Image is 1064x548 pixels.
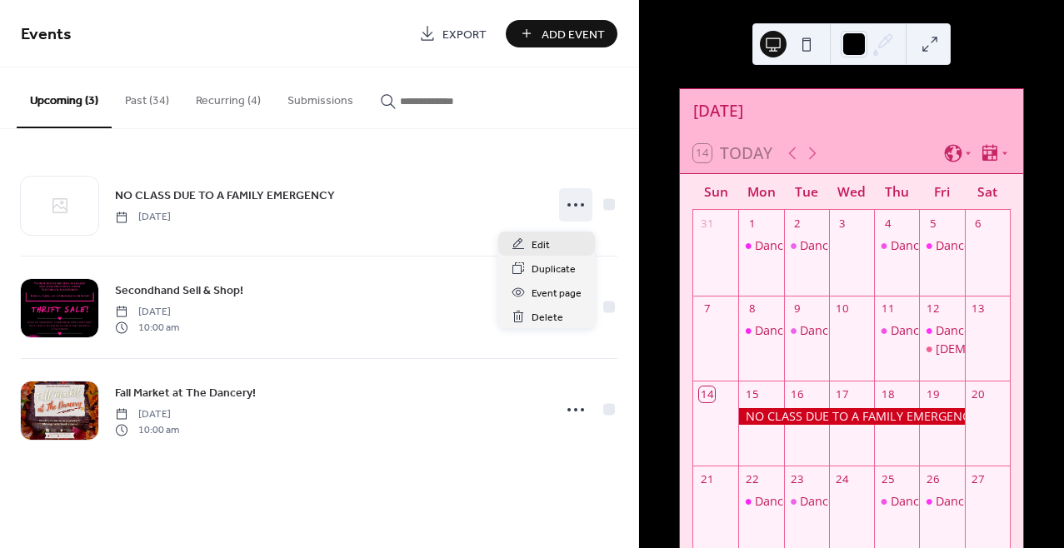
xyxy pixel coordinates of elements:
div: 23 [790,472,805,487]
div: Dance Fitness Class [874,322,919,339]
div: 12 [926,301,941,316]
div: 14 [699,386,714,401]
button: Recurring (4) [182,67,274,127]
div: Dance Fitness Class [784,237,829,254]
div: Dance Fitness Class [919,493,964,510]
button: Past (34) [112,67,182,127]
span: 10:00 am [115,320,179,335]
div: Dance Fitness Class [919,322,964,339]
button: Upcoming (3) [17,67,112,128]
div: Ladies Night at The Dancery! [919,341,964,357]
div: NO CLASS DUE TO A FAMILY EMERGENCY [738,408,964,425]
span: Edit [532,237,550,254]
span: Fall Market at The Dancery! [115,385,256,402]
div: 16 [790,386,805,401]
div: Dance Fitness [738,237,783,254]
div: 21 [699,472,714,487]
div: Sat [965,174,1010,210]
div: Sun [693,174,738,210]
span: NO CLASS DUE TO A FAMILY EMERGENCY [115,187,335,205]
span: Secondhand Sell & Shop! [115,282,243,300]
a: Export [407,20,499,47]
div: 2 [790,216,805,231]
div: Dance Fitness Class [936,493,1046,510]
div: Dance Fitness Class [874,237,919,254]
a: NO CLASS DUE TO A FAMILY EMERGENCY [115,186,335,205]
div: Mon [738,174,783,210]
div: Fri [919,174,964,210]
div: Dance Fitness Class [784,322,829,339]
div: Dance Fitness [755,237,832,254]
div: 22 [745,472,760,487]
span: Delete [532,309,563,326]
button: Submissions [274,67,367,127]
div: 13 [971,301,986,316]
div: 24 [835,472,850,487]
div: Dance Fitness Class [784,493,829,510]
div: 8 [745,301,760,316]
a: Secondhand Sell & Shop! [115,281,243,300]
span: Events [21,18,72,51]
div: 6 [971,216,986,231]
span: Duplicate [532,261,576,278]
span: Event page [532,285,582,302]
div: 3 [835,216,850,231]
div: Dance Fitness Class [874,493,919,510]
div: 4 [880,216,895,231]
div: 27 [971,472,986,487]
div: 18 [880,386,895,401]
div: 17 [835,386,850,401]
div: 10 [835,301,850,316]
div: 26 [926,472,941,487]
div: Thu [874,174,919,210]
span: 10:00 am [115,422,179,437]
div: 1 [745,216,760,231]
div: 7 [699,301,714,316]
span: Export [442,26,487,43]
div: Dance Fitness Class [800,237,910,254]
div: 25 [880,472,895,487]
span: [DATE] [115,305,179,320]
span: [DATE] [115,210,171,225]
div: 9 [790,301,805,316]
span: Add Event [542,26,605,43]
div: Dance Fitness Class [936,322,1046,339]
span: [DATE] [115,407,179,422]
div: 31 [699,216,714,231]
div: Dance Fitness Class [891,493,1001,510]
div: 5 [926,216,941,231]
div: Dance Fitness [738,493,783,510]
div: Dance Fitness Class [800,493,910,510]
button: Add Event [506,20,617,47]
div: 20 [971,386,986,401]
div: 15 [745,386,760,401]
div: [DATE] [680,89,1023,133]
div: Dance Fitness [755,493,832,510]
div: 11 [880,301,895,316]
div: Dance Fitness Class [936,237,1046,254]
div: Dance Fitness Class [919,237,964,254]
div: 19 [926,386,941,401]
div: Tue [784,174,829,210]
div: Dance Fitness [755,322,832,339]
div: Dance Fitness Class [800,322,910,339]
div: Dance Fitness Class [891,322,1001,339]
div: Dance Fitness Class [891,237,1001,254]
a: Fall Market at The Dancery! [115,383,256,402]
div: Dance Fitness [738,322,783,339]
div: Wed [829,174,874,210]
